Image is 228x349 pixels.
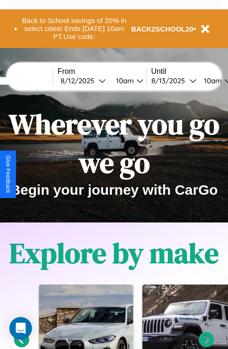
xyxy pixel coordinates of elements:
[111,76,136,85] div: 10am
[58,67,146,76] label: From
[58,76,109,86] button: 8/12/2025
[9,234,219,272] h1: Explore by make
[151,76,189,85] div: 8 / 13 / 2025
[5,155,11,193] div: Give Feedback
[17,14,131,43] button: Back to School savings of 20% in select cities! Ends [DATE] 10am PT.Use code:
[131,25,194,33] b: BACK2SCHOOL20
[109,76,146,86] button: 10am
[61,76,99,85] div: 8 / 12 / 2025
[9,317,32,340] div: Open Intercom Messenger
[199,76,224,85] div: 10am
